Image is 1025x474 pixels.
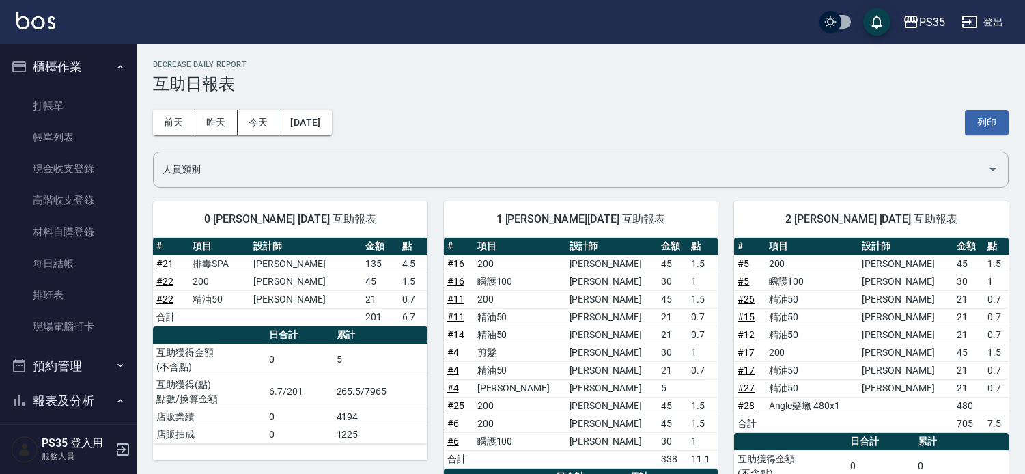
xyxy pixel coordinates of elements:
td: 5 [658,379,688,397]
span: 1 [PERSON_NAME][DATE] 互助報表 [460,212,702,226]
th: 項目 [766,238,859,255]
a: 現金收支登錄 [5,153,131,184]
a: #11 [447,294,464,305]
td: 精油50 [474,326,566,344]
a: #26 [738,294,755,305]
td: 45 [658,290,688,308]
td: 45 [658,255,688,273]
a: #11 [447,311,464,322]
th: # [444,238,474,255]
h2: Decrease Daily Report [153,60,1009,69]
a: #5 [738,276,749,287]
td: 精油50 [766,308,859,326]
td: 4194 [333,408,427,426]
img: Person [11,436,38,463]
a: 報表目錄 [5,424,131,456]
td: [PERSON_NAME] [566,397,658,415]
td: [PERSON_NAME] [858,255,953,273]
a: #5 [738,258,749,269]
td: [PERSON_NAME] [566,415,658,432]
a: #28 [738,400,755,411]
th: 設計師 [858,238,953,255]
td: 店販業績 [153,408,266,426]
a: #15 [738,311,755,322]
td: [PERSON_NAME] [250,255,362,273]
button: 列印 [965,110,1009,135]
a: 高階收支登錄 [5,184,131,216]
th: 設計師 [566,238,658,255]
td: [PERSON_NAME] [566,326,658,344]
button: [DATE] [279,110,331,135]
td: [PERSON_NAME] [566,361,658,379]
td: 瞬護100 [766,273,859,290]
th: 點 [688,238,718,255]
td: 精油50 [474,361,566,379]
a: 材料自購登錄 [5,217,131,248]
td: 21 [953,290,984,308]
td: [PERSON_NAME] [858,361,953,379]
td: 200 [474,255,566,273]
td: 店販抽成 [153,426,266,443]
td: 精油50 [766,326,859,344]
th: 設計師 [250,238,362,255]
a: #22 [156,294,173,305]
td: 705 [953,415,984,432]
th: # [734,238,765,255]
td: 1 [688,432,718,450]
td: 11.1 [688,450,718,468]
button: PS35 [897,8,951,36]
td: [PERSON_NAME] [250,290,362,308]
a: 帳單列表 [5,122,131,153]
td: 精油50 [766,290,859,308]
td: 0.7 [984,308,1009,326]
td: 0.7 [984,379,1009,397]
a: #25 [447,400,464,411]
td: 135 [362,255,398,273]
td: 精油50 [766,379,859,397]
td: 互助獲得金額 (不含點) [153,344,266,376]
td: 200 [766,344,859,361]
th: 金額 [362,238,398,255]
td: 互助獲得(點) 點數/換算金額 [153,376,266,408]
td: 1.5 [688,290,718,308]
th: 點 [984,238,1009,255]
td: [PERSON_NAME] [474,379,566,397]
td: 6.7 [399,308,427,326]
td: 201 [362,308,398,326]
td: 剪髮 [474,344,566,361]
td: [PERSON_NAME] [566,255,658,273]
td: 1.5 [984,344,1009,361]
th: 累計 [333,326,427,344]
a: #4 [447,347,459,358]
table: a dense table [153,326,427,444]
a: #21 [156,258,173,269]
td: [PERSON_NAME] [566,273,658,290]
a: #12 [738,329,755,340]
td: 21 [953,308,984,326]
td: 1.5 [688,415,718,432]
td: 21 [953,326,984,344]
div: PS35 [919,14,945,31]
td: 45 [953,255,984,273]
td: 0 [266,408,333,426]
td: 1 [688,344,718,361]
th: 累計 [914,433,1009,451]
td: 21 [658,308,688,326]
td: 200 [189,273,250,290]
table: a dense table [734,238,1009,433]
th: 金額 [658,238,688,255]
a: #16 [447,276,464,287]
button: 前天 [153,110,195,135]
a: 排班表 [5,279,131,311]
th: 項目 [189,238,250,255]
button: 櫃檯作業 [5,49,131,85]
td: 265.5/7965 [333,376,427,408]
button: save [863,8,890,36]
td: 21 [362,290,398,308]
td: 0.7 [688,326,718,344]
td: 0 [266,344,333,376]
a: #16 [447,258,464,269]
td: [PERSON_NAME] [858,273,953,290]
td: 0.7 [984,361,1009,379]
td: 45 [658,397,688,415]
